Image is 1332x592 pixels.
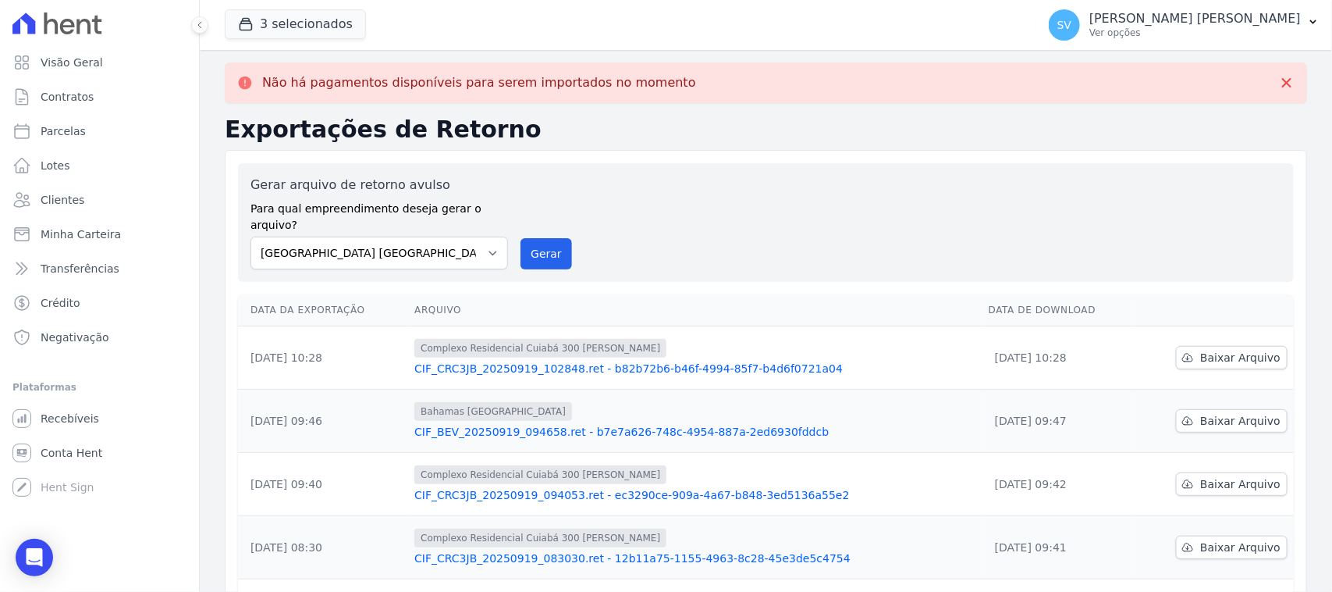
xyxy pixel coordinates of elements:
a: CIF_BEV_20250919_094658.ret - b7e7a626-748c-4954-887a-2ed6930fddcb [414,424,976,440]
div: Open Intercom Messenger [16,539,53,576]
span: Crédito [41,295,80,311]
a: Negativação [6,322,193,353]
span: Negativação [41,330,109,345]
p: Não há pagamentos disponíveis para serem importados no momento [262,75,696,91]
button: Gerar [520,238,572,269]
td: [DATE] 08:30 [238,516,408,580]
span: Clientes [41,192,84,208]
a: Transferências [6,253,193,284]
a: Visão Geral [6,47,193,78]
a: Lotes [6,150,193,181]
a: Parcelas [6,116,193,147]
p: [PERSON_NAME] [PERSON_NAME] [1089,11,1301,27]
span: Baixar Arquivo [1200,350,1280,366]
a: Minha Carteira [6,219,193,250]
label: Para qual empreendimento deseja gerar o arquivo? [250,194,508,234]
span: Recebíveis [41,411,99,426]
a: CIF_CRC3JB_20250919_094053.ret - ec3290ce-909a-4a67-b848-3ed5136a55e2 [414,487,976,503]
a: Baixar Arquivo [1176,346,1288,369]
td: [DATE] 10:28 [238,326,408,390]
th: Data de Download [982,294,1135,326]
td: [DATE] 09:40 [238,453,408,516]
th: Arquivo [408,294,982,326]
span: Visão Geral [41,55,103,70]
a: Baixar Arquivo [1176,409,1288,433]
span: Baixar Arquivo [1200,540,1280,555]
span: Baixar Arquivo [1200,476,1280,492]
p: Ver opções [1089,27,1301,39]
button: SV [PERSON_NAME] [PERSON_NAME] Ver opções [1036,3,1332,47]
span: SV [1057,20,1071,30]
label: Gerar arquivo de retorno avulso [250,176,508,194]
div: Plataformas [12,378,186,397]
span: Minha Carteira [41,226,121,242]
a: CIF_CRC3JB_20250919_102848.ret - b82b72b6-b46f-4994-85f7-b4d6f0721a04 [414,361,976,376]
a: Clientes [6,184,193,216]
td: [DATE] 10:28 [982,326,1135,390]
span: Complexo Residencial Cuiabá 300 [PERSON_NAME] [414,339,666,358]
a: Recebíveis [6,403,193,434]
a: Conta Hent [6,437,193,469]
button: 3 selecionados [225,9,366,39]
td: [DATE] 09:47 [982,390,1135,453]
td: [DATE] 09:41 [982,516,1135,580]
span: Conta Hent [41,445,102,461]
span: Baixar Arquivo [1200,413,1280,429]
a: Baixar Arquivo [1176,473,1288,496]
span: Bahamas [GEOGRAPHIC_DATA] [414,402,572,421]
a: Crédito [6,287,193,319]
span: Complexo Residencial Cuiabá 300 [PERSON_NAME] [414,529,666,547]
a: Baixar Arquivo [1176,536,1288,559]
th: Data da Exportação [238,294,408,326]
span: Transferências [41,261,119,276]
td: [DATE] 09:46 [238,390,408,453]
span: Lotes [41,158,70,173]
a: CIF_CRC3JB_20250919_083030.ret - 12b11a75-1155-4963-8c28-45e3de5c4754 [414,551,976,566]
h2: Exportações de Retorno [225,116,1307,144]
span: Contratos [41,89,94,105]
span: Parcelas [41,123,86,139]
span: Complexo Residencial Cuiabá 300 [PERSON_NAME] [414,465,666,484]
a: Contratos [6,81,193,112]
td: [DATE] 09:42 [982,453,1135,516]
